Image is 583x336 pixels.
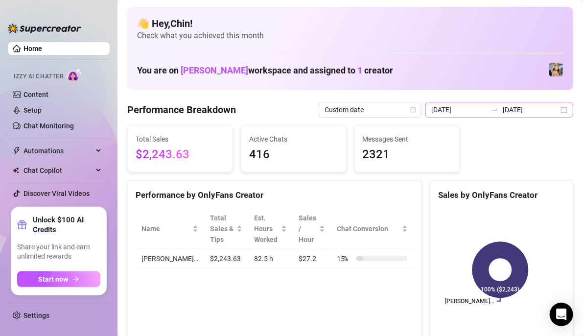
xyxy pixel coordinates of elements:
[181,65,248,75] span: [PERSON_NAME]
[299,213,317,245] span: Sales / Hour
[503,104,559,115] input: End date
[141,223,190,234] span: Name
[23,190,90,197] a: Discover Viral Videos
[363,134,452,144] span: Messages Sent
[363,145,452,164] span: 2321
[137,30,563,41] span: Check what you achieved this month
[23,163,93,178] span: Chat Copilot
[72,276,79,283] span: arrow-right
[431,104,487,115] input: Start date
[210,213,234,245] span: Total Sales & Tips
[127,103,236,117] h4: Performance Breakdown
[550,303,573,326] div: Open Intercom Messenger
[438,189,565,202] div: Sales by OnlyFans Creator
[249,134,338,144] span: Active Chats
[23,91,48,98] a: Content
[331,209,414,249] th: Chat Conversion
[254,213,279,245] div: Est. Hours Worked
[23,106,42,114] a: Setup
[23,45,42,52] a: Home
[491,106,499,114] span: swap-right
[13,147,21,155] span: thunderbolt
[17,220,27,230] span: gift
[39,275,69,283] span: Start now
[136,145,225,164] span: $2,243.63
[67,68,82,82] img: AI Chatter
[248,249,293,268] td: 82.5 h
[17,271,100,287] button: Start nowarrow-right
[17,242,100,262] span: Share your link and earn unlimited rewards
[357,65,362,75] span: 1
[13,167,19,174] img: Chat Copilot
[33,215,100,235] strong: Unlock $100 AI Credits
[136,249,204,268] td: [PERSON_NAME]…
[136,134,225,144] span: Total Sales
[549,63,563,76] img: Veronica
[14,72,63,81] span: Izzy AI Chatter
[136,209,204,249] th: Name
[491,106,499,114] span: to
[204,249,248,268] td: $2,243.63
[23,143,93,159] span: Automations
[410,107,416,113] span: calendar
[137,65,393,76] h1: You are on workspace and assigned to creator
[137,17,563,30] h4: 👋 Hey, Chin !
[293,249,331,268] td: $27.2
[337,223,400,234] span: Chat Conversion
[293,209,331,249] th: Sales / Hour
[325,102,416,117] span: Custom date
[337,253,352,264] span: 15 %
[23,122,74,130] a: Chat Monitoring
[249,145,338,164] span: 416
[136,189,414,202] div: Performance by OnlyFans Creator
[204,209,248,249] th: Total Sales & Tips
[23,312,49,319] a: Settings
[445,298,494,305] text: [PERSON_NAME]…
[8,24,81,33] img: logo-BBDzfeDw.svg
